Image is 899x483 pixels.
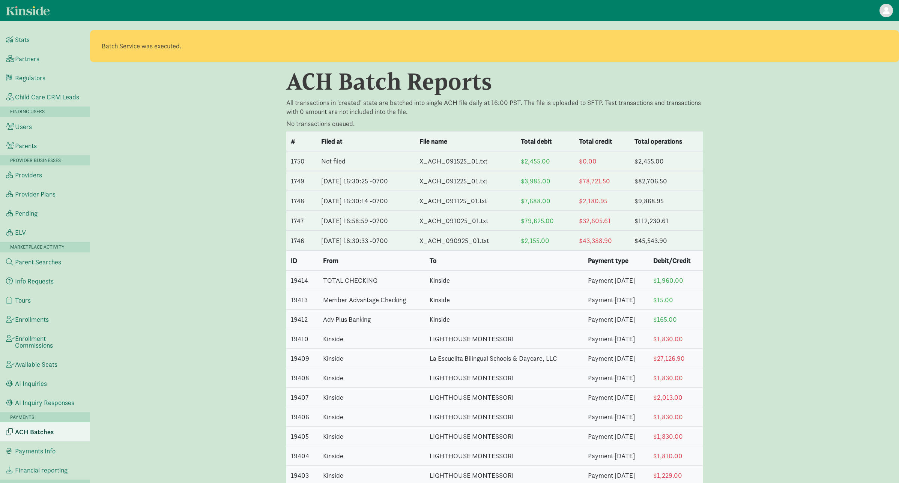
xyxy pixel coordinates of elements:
[415,231,516,250] td: X_ACH_090925_01.txt
[649,329,703,349] td: $1,830.00
[425,349,583,368] td: La Escuelita Bilingual Schools & Daycare, LLC
[286,151,317,171] td: 1750
[583,349,649,368] td: Payment [DATE]
[415,132,516,151] th: File name
[649,407,703,427] td: $1,830.00
[10,244,65,250] span: Marketplace Activity
[649,349,703,368] td: $27,126.90
[319,329,425,349] td: Kinside
[583,427,649,446] td: Payment [DATE]
[15,229,26,236] span: ELV
[583,446,649,466] td: Payment [DATE]
[574,132,630,151] th: Total credit
[583,368,649,388] td: Payment [DATE]
[15,448,56,454] span: Payments Info
[15,467,68,474] span: Financial reporting
[15,335,84,349] span: Enrollment Commissions
[415,171,516,191] td: X_ACH_091225_01.txt
[10,157,61,163] span: Provider Businesses
[15,361,57,368] span: Available Seats
[286,119,703,128] p: No transactions queued.
[415,151,516,171] td: X_ACH_091525_01.txt
[15,94,79,100] span: Child Care CRM Leads
[319,310,425,329] td: Adv Plus Banking
[317,231,415,250] td: [DATE] 16:30:33 -0700
[15,36,30,43] span: Stats
[425,407,583,427] td: LIGHTHOUSE MONTESSORI
[649,427,703,446] td: $1,830.00
[317,191,415,211] td: [DATE] 16:30:14 -0700
[630,191,703,211] td: $9,868.95
[15,399,74,406] span: AI Inquiry Responses
[15,172,42,178] span: Providers
[319,427,425,446] td: Kinside
[574,151,630,171] td: $0.00
[630,171,703,191] td: $82,706.50
[319,446,425,466] td: Kinside
[630,151,703,171] td: $2,455.00
[319,251,425,271] th: From
[516,191,574,211] td: $7,688.00
[15,259,61,265] span: Parent Searches
[574,231,630,250] td: $43,388.90
[317,132,415,151] th: Filed at
[10,108,45,115] span: Finding Users
[583,407,649,427] td: Payment [DATE]
[286,388,319,407] td: 19407
[15,429,54,435] span: ACH Batches
[286,68,703,95] h1: ACH Batch Reports
[425,270,583,290] td: Kinside
[286,171,317,191] td: 1749
[319,349,425,368] td: Kinside
[425,446,583,466] td: LIGHTHOUSE MONTESSORI
[415,211,516,231] td: X_ACH_091025_01.txt
[15,191,56,198] span: Provider Plans
[425,329,583,349] td: LIGHTHOUSE MONTESSORI
[425,310,583,329] td: Kinside
[583,310,649,329] td: Payment [DATE]
[516,132,574,151] th: Total debit
[15,55,39,62] span: Partners
[15,75,45,81] span: Regulators
[649,251,703,271] th: Debit/Credit
[425,290,583,310] td: Kinside
[861,447,899,483] iframe: Chat Widget
[516,231,574,250] td: $2,155.00
[286,270,319,290] td: 19414
[317,171,415,191] td: [DATE] 16:30:25 -0700
[649,446,703,466] td: $1,810.00
[15,380,47,387] span: AI Inquiries
[10,414,34,420] span: Payments
[630,211,703,231] td: $112,230.61
[15,316,49,323] span: Enrollments
[15,278,54,285] span: Info Requests
[574,191,630,211] td: $2,180.95
[649,368,703,388] td: $1,830.00
[425,427,583,446] td: LIGHTHOUSE MONTESSORI
[319,290,425,310] td: Member Advantage Checking
[415,191,516,211] td: X_ACH_091125_01.txt
[319,270,425,290] td: TOTAL CHECKING
[15,210,38,217] span: Pending
[649,290,703,310] td: $15.00
[319,407,425,427] td: Kinside
[286,251,319,271] th: ID
[286,349,319,368] td: 19409
[286,191,317,211] td: 1748
[516,171,574,191] td: $3,985.00
[15,123,32,130] span: Users
[286,231,317,250] td: 1746
[425,388,583,407] td: LIGHTHOUSE MONTESSORI
[516,211,574,231] td: $79,625.00
[319,388,425,407] td: Kinside
[649,388,703,407] td: $2,013.00
[15,142,37,149] span: Parents
[317,151,415,171] td: Not filed
[15,297,31,304] span: Tours
[649,270,703,290] td: $1,960.00
[630,231,703,250] td: $45,543.90
[286,427,319,446] td: 19405
[317,211,415,231] td: [DATE] 16:58:59 -0700
[286,407,319,427] td: 19406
